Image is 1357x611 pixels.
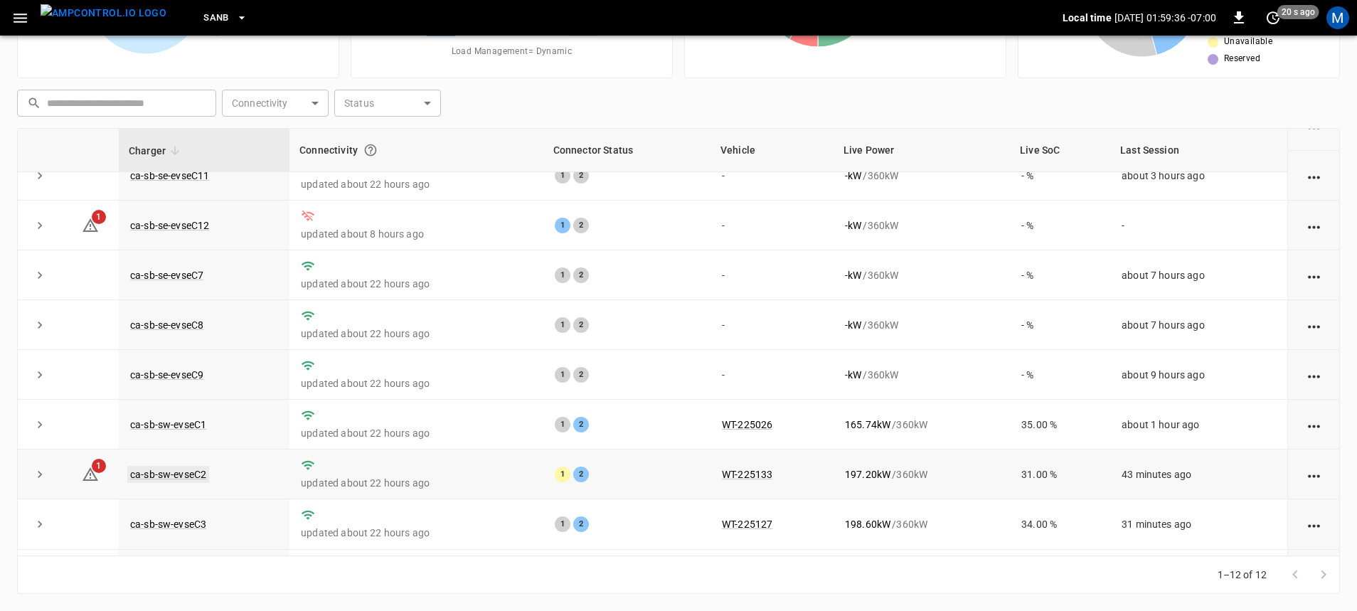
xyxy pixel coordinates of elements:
[845,268,999,282] div: / 360 kW
[299,137,533,163] div: Connectivity
[301,227,532,241] p: updated about 8 hours ago
[711,550,834,600] td: -
[452,45,573,59] span: Load Management = Dynamic
[301,426,532,440] p: updated about 22 hours ago
[711,350,834,400] td: -
[555,467,570,482] div: 1
[845,169,861,183] p: - kW
[1010,350,1110,400] td: - %
[845,318,999,332] div: / 360 kW
[573,317,589,333] div: 2
[1262,6,1284,29] button: set refresh interval
[573,168,589,184] div: 2
[555,417,570,432] div: 1
[1305,268,1323,282] div: action cell options
[29,215,50,236] button: expand row
[130,519,206,530] a: ca-sb-sw-evseC3
[555,218,570,233] div: 1
[573,417,589,432] div: 2
[92,210,106,224] span: 1
[29,414,50,435] button: expand row
[573,516,589,532] div: 2
[1218,568,1267,582] p: 1–12 of 12
[29,364,50,386] button: expand row
[1305,418,1323,432] div: action cell options
[711,151,834,201] td: -
[722,519,772,530] a: WT-225127
[1010,201,1110,250] td: - %
[555,168,570,184] div: 1
[1326,6,1349,29] div: profile-icon
[1305,467,1323,482] div: action cell options
[1305,517,1323,531] div: action cell options
[82,219,99,230] a: 1
[1224,52,1260,66] span: Reserved
[203,10,229,26] span: SanB
[845,368,999,382] div: / 360 kW
[82,468,99,479] a: 1
[130,170,209,181] a: ca-sb-se-evseC11
[722,419,772,430] a: WT-225026
[1305,169,1323,183] div: action cell options
[1114,11,1216,25] p: [DATE] 01:59:36 -07:00
[1063,11,1112,25] p: Local time
[711,250,834,300] td: -
[1110,350,1287,400] td: about 9 hours ago
[127,466,209,483] a: ca-sb-sw-evseC2
[1110,151,1287,201] td: about 3 hours ago
[711,129,834,172] th: Vehicle
[555,516,570,532] div: 1
[845,268,861,282] p: - kW
[1010,499,1110,549] td: 34.00 %
[1010,300,1110,350] td: - %
[41,4,166,22] img: ampcontrol.io logo
[543,129,711,172] th: Connector Status
[845,318,861,332] p: - kW
[301,277,532,291] p: updated about 22 hours ago
[711,201,834,250] td: -
[130,270,203,281] a: ca-sb-se-evseC7
[198,4,253,32] button: SanB
[301,526,532,540] p: updated about 22 hours ago
[29,314,50,336] button: expand row
[1277,5,1319,19] span: 20 s ago
[1305,119,1323,133] div: action cell options
[573,267,589,283] div: 2
[1110,201,1287,250] td: -
[1010,450,1110,499] td: 31.00 %
[845,517,999,531] div: / 360 kW
[555,317,570,333] div: 1
[845,517,890,531] p: 198.60 kW
[845,418,890,432] p: 165.74 kW
[1010,550,1110,600] td: - %
[1010,250,1110,300] td: - %
[1110,300,1287,350] td: about 7 hours ago
[130,419,206,430] a: ca-sb-sw-evseC1
[845,169,999,183] div: / 360 kW
[358,137,383,163] button: Connection between the charger and our software.
[711,300,834,350] td: -
[845,368,861,382] p: - kW
[29,514,50,535] button: expand row
[1110,550,1287,600] td: about 3 hours ago
[1110,499,1287,549] td: 31 minutes ago
[1224,35,1272,49] span: Unavailable
[555,267,570,283] div: 1
[301,376,532,390] p: updated about 22 hours ago
[1010,129,1110,172] th: Live SoC
[1110,129,1287,172] th: Last Session
[845,418,999,432] div: / 360 kW
[1010,151,1110,201] td: - %
[1110,400,1287,450] td: about 1 hour ago
[1110,450,1287,499] td: 43 minutes ago
[1110,250,1287,300] td: about 7 hours ago
[573,467,589,482] div: 2
[722,469,772,480] a: WT-225133
[129,142,184,159] span: Charger
[1305,218,1323,233] div: action cell options
[1305,318,1323,332] div: action cell options
[29,165,50,186] button: expand row
[301,326,532,341] p: updated about 22 hours ago
[301,476,532,490] p: updated about 22 hours ago
[845,218,999,233] div: / 360 kW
